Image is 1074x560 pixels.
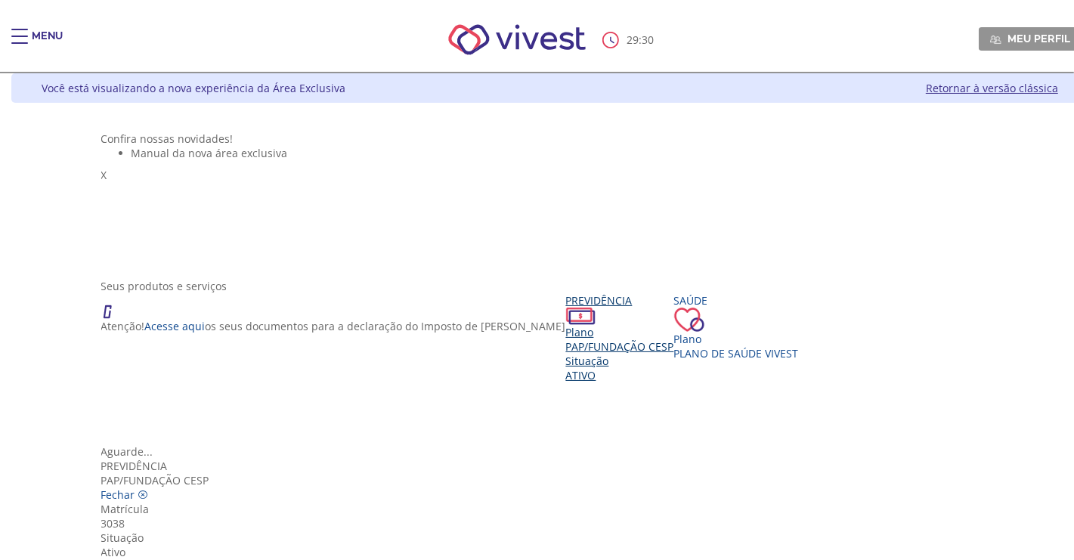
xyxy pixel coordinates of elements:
div: Previdência [566,293,674,308]
img: Meu perfil [990,34,1001,45]
section: <span lang="pt-BR" dir="ltr">Visualizador do Conteúdo da Web</span> 1 [101,131,999,264]
div: Matrícula [101,502,999,516]
span: Fechar [101,487,135,502]
span: Ativo [566,368,596,382]
div: 3038 [101,516,999,531]
a: Fechar [101,487,149,502]
div: Seus produtos e serviços [101,279,999,293]
a: Acesse aqui [145,319,206,333]
a: Retornar à versão clássica [926,81,1058,95]
img: ico_dinheiro.png [566,308,596,325]
div: Aguarde... [101,444,999,459]
a: Saúde PlanoPlano de Saúde VIVEST [674,293,799,360]
span: Plano de Saúde VIVEST [674,346,799,360]
span: 30 [642,32,654,47]
div: Confira nossas novidades! [101,131,999,146]
div: Plano [566,325,674,339]
span: Meu perfil [1008,32,1071,45]
span: X [101,168,107,182]
div: Previdência [101,459,999,473]
div: Situação [101,531,999,545]
a: Previdência PlanoPAP/Fundação CESP SituaçãoAtivo [566,293,674,382]
div: : [602,32,657,48]
div: Você está visualizando a nova experiência da Área Exclusiva [42,81,345,95]
span: Manual da nova área exclusiva [132,146,288,160]
span: PAP/Fundação CESP [101,473,209,487]
img: ico_atencao.png [101,293,127,319]
div: Menu [32,29,63,59]
div: Ativo [101,545,999,559]
span: 29 [627,32,639,47]
p: Atenção! os seus documentos para a declaração do Imposto de [PERSON_NAME] [101,319,566,333]
img: ico_coracao.png [674,308,704,332]
span: PAP/Fundação CESP [566,339,674,354]
div: Situação [566,354,674,368]
img: Vivest [432,8,603,72]
div: Plano [674,332,799,346]
div: Saúde [674,293,799,308]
